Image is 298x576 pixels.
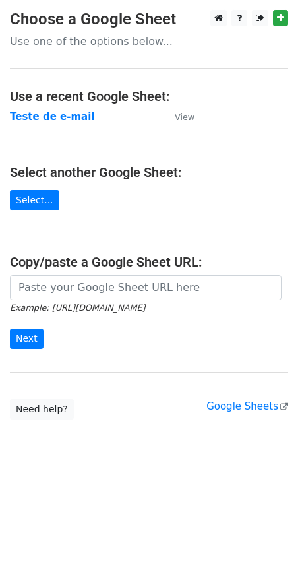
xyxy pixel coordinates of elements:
small: Example: [URL][DOMAIN_NAME] [10,303,145,313]
p: Use one of the options below... [10,34,288,48]
a: Teste de e-mail [10,111,94,123]
a: Need help? [10,399,74,420]
a: View [162,111,194,123]
input: Paste your Google Sheet URL here [10,275,282,300]
h4: Copy/paste a Google Sheet URL: [10,254,288,270]
a: Google Sheets [206,400,288,412]
h4: Use a recent Google Sheet: [10,88,288,104]
h4: Select another Google Sheet: [10,164,288,180]
a: Select... [10,190,59,210]
h3: Choose a Google Sheet [10,10,288,29]
input: Next [10,329,44,349]
small: View [175,112,194,122]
